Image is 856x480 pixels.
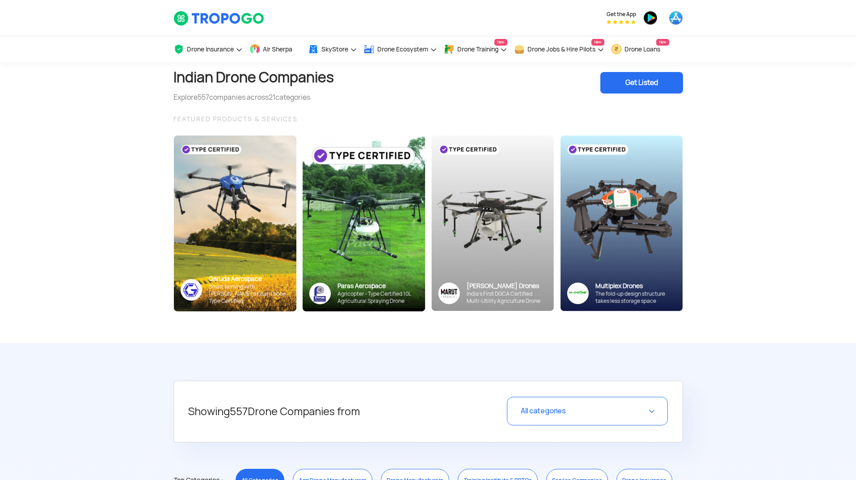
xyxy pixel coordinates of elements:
[438,282,460,304] img: Group%2036313.png
[173,114,683,124] div: FEATURED PRODUCTS & SERVICES
[600,72,683,93] div: Get Listed
[521,406,566,416] span: All categories
[263,46,292,53] span: Air Sherpa
[595,290,676,305] div: The fold-up design structure takes less storage space
[308,36,357,63] a: SkyStore
[607,20,636,24] img: App Raking
[527,46,595,53] span: Drone Jobs & Hire Pilots
[607,11,636,18] span: Get the App
[591,39,604,46] span: New
[457,46,498,53] span: Drone Training
[467,290,547,305] div: India’s First DGCA Certified Multi-Utility Agriculture Drone
[188,397,452,426] h5: Showing Drone Companies from
[669,11,683,25] img: ic_appstore.png
[377,46,428,53] span: Drone Ecosystem
[309,283,331,304] img: paras-logo-banner.png
[174,136,296,311] img: bg_garuda_sky.png
[209,283,290,305] div: Smart farming with [PERSON_NAME]’s Kisan Drone - Type Certified
[467,282,547,290] div: [PERSON_NAME] Drones
[624,46,660,53] span: Drone Loans
[337,282,418,290] div: Paras Aerospace
[187,46,234,53] span: Drone Insurance
[595,282,676,290] div: Multiplex Drones
[173,63,334,92] h1: Indian Drone Companies
[181,279,202,301] img: ic_garuda_sky.png
[514,36,604,63] a: Drone Jobs & Hire PilotsNew
[173,36,243,63] a: Drone Insurance
[173,92,334,103] div: Explore companies across categories
[303,136,425,311] img: paras-card.png
[337,290,418,305] div: Agricopter - Type Certified 10L Agricultural Spraying Drone
[198,93,209,102] span: 557
[643,11,658,25] img: ic_playstore.png
[431,136,554,311] img: bg_marut_sky.png
[209,275,290,283] div: Garuda Aerospace
[656,39,669,46] span: New
[560,136,683,311] img: bg_multiplex_sky.png
[173,11,265,26] img: TropoGo Logo
[269,93,275,102] span: 21
[444,36,507,63] a: Drone TrainingNew
[364,36,437,63] a: Drone Ecosystem
[567,282,589,304] img: ic_multiplex_sky.png
[321,46,348,53] span: SkyStore
[230,404,248,418] span: 557
[249,36,301,63] a: Air Sherpa
[494,39,507,46] span: New
[611,36,669,63] a: Drone LoansNew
